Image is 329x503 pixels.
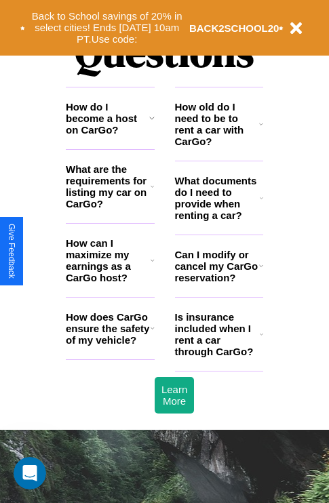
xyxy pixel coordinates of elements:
div: Give Feedback [7,224,16,279]
h3: How does CarGo ensure the safety of my vehicle? [66,311,151,346]
h3: How do I become a host on CarGo? [66,101,149,136]
h3: What documents do I need to provide when renting a car? [175,175,260,221]
h3: How can I maximize my earnings as a CarGo host? [66,237,151,283]
h3: How old do I need to be to rent a car with CarGo? [175,101,260,147]
iframe: Intercom live chat [14,457,46,489]
button: Back to School savings of 20% in select cities! Ends [DATE] 10am PT.Use code: [25,7,189,49]
h3: Is insurance included when I rent a car through CarGo? [175,311,260,357]
h3: What are the requirements for listing my car on CarGo? [66,163,151,209]
button: Learn More [155,377,194,414]
h3: Can I modify or cancel my CarGo reservation? [175,249,259,283]
b: BACK2SCHOOL20 [189,22,279,34]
